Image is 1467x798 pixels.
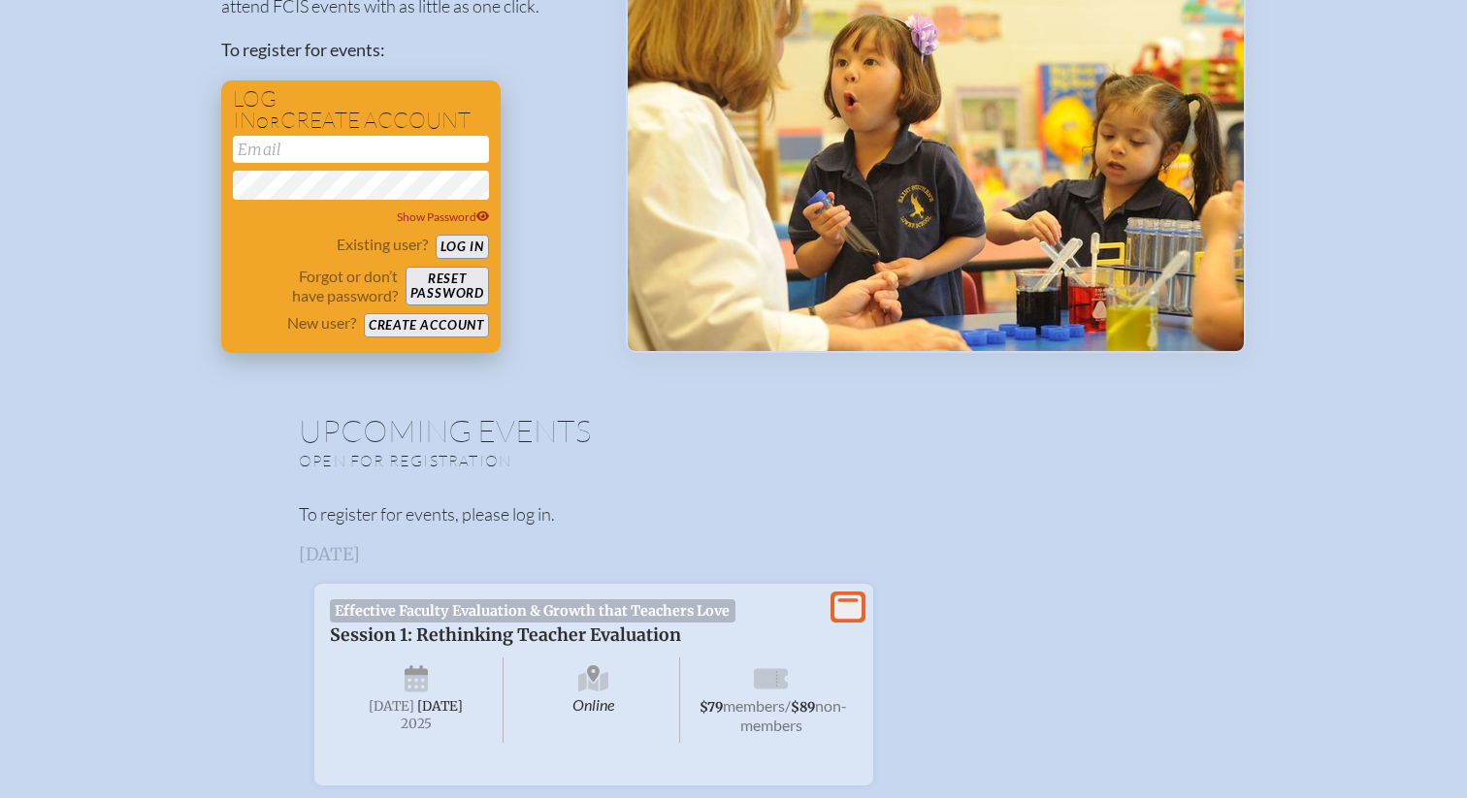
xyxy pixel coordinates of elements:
[785,696,791,715] span: /
[299,415,1168,446] h1: Upcoming Events
[369,698,414,715] span: [DATE]
[233,88,489,132] h1: Log in create account
[299,451,811,470] p: Open for registration
[330,624,681,646] span: Session 1: Rethinking Teacher Evaluation
[791,699,815,716] span: $89
[364,313,489,337] button: Create account
[397,209,490,224] span: Show Password
[330,599,735,622] span: Effective Faculty Evaluation & Growth that Teachers Love
[700,699,723,716] span: $79
[256,112,280,132] span: or
[740,696,848,734] span: non-members
[723,696,785,715] span: members
[299,501,1168,527] p: To register for events, please log in.
[417,698,463,715] span: [DATE]
[436,235,489,259] button: Log in
[233,267,398,305] p: Forgot or don’t have password?
[345,717,487,731] span: 2025
[507,657,681,743] span: Online
[406,267,489,305] button: Resetpassword
[221,37,595,63] p: To register for events:
[337,235,428,254] p: Existing user?
[233,136,489,163] input: Email
[287,313,356,333] p: New user?
[299,545,1168,564] h3: [DATE]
